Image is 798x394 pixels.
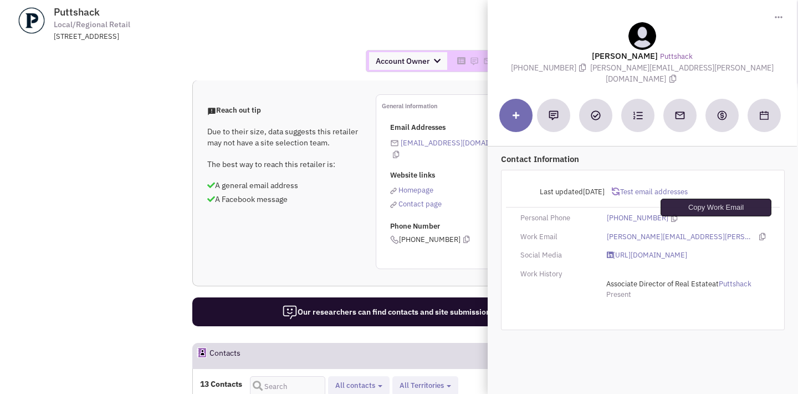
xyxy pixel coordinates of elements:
h2: Contacts [209,344,241,368]
lable: [PERSON_NAME] [592,50,658,61]
img: teammate.png [628,22,656,50]
span: Puttshack [54,6,100,18]
div: Work History [513,269,600,280]
div: Social Media [513,250,600,261]
p: Due to their size, data suggests this retailer may not have a site selection team. [207,126,361,148]
img: icon-email-active-16.png [390,139,399,148]
div: Copy Work Email [661,199,771,216]
p: Phone Number [390,221,529,232]
img: Send an email [674,110,686,121]
img: Add a note [549,110,559,120]
span: at [606,279,751,289]
p: A general email address [207,180,361,191]
h4: 13 Contacts [200,379,242,389]
div: [STREET_ADDRESS] [54,32,343,42]
span: Contact page [398,199,442,209]
span: [DATE] [583,187,605,196]
span: Homepage [398,185,433,195]
a: [PERSON_NAME][EMAIL_ADDRESS][PERSON_NAME][DOMAIN_NAME] [607,232,753,243]
span: All contacts [335,381,375,390]
img: Create a deal [717,110,728,121]
span: [PHONE_NUMBER] [511,63,590,73]
span: Reach out tip [207,105,261,115]
span: Test email addresses [620,187,688,196]
div: Work Email [513,232,600,243]
span: Local/Regional Retail [54,19,130,31]
img: icon-phone.png [390,235,399,244]
a: [PHONE_NUMBER] [607,213,668,224]
span: [PERSON_NAME][EMAIL_ADDRESS][PERSON_NAME][DOMAIN_NAME] [590,63,774,84]
p: A Facebook message [207,194,361,205]
button: All contacts [332,380,386,392]
div: Personal Phone [513,213,600,224]
img: Schedule a Meeting [760,111,769,120]
span: All Territories [400,381,444,390]
span: [PHONE_NUMBER] [390,235,469,244]
img: icon-researcher-20.png [282,305,298,320]
span: Associate Director of Real Estate [606,279,712,289]
p: Website links [390,170,529,181]
img: reachlinkicon.png [390,201,397,208]
button: All Territories [396,380,454,392]
span: Account Owner [369,52,447,70]
span: Our researchers can find contacts and site submission requirements [282,307,541,317]
p: The best way to reach this retailer is: [207,159,361,170]
p: Contact Information [501,153,785,165]
a: Contact page [390,199,442,209]
a: Homepage [390,185,433,195]
img: Add a Task [591,110,601,120]
a: Puttshack [660,52,693,62]
img: Subscribe to a cadence [633,110,643,120]
p: Email Addresses [390,123,529,133]
img: www.puttshack.com [7,7,56,34]
img: Please add to your accounts [470,57,479,65]
div: Last updated [513,181,612,203]
a: [EMAIL_ADDRESS][DOMAIN_NAME] [401,138,519,148]
img: Please add to your accounts [483,57,492,65]
a: Puttshack [719,279,751,290]
span: Present [606,290,631,299]
a: [URL][DOMAIN_NAME] [607,250,687,261]
img: reachlinkicon.png [390,188,397,194]
p: General information [382,100,529,112]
